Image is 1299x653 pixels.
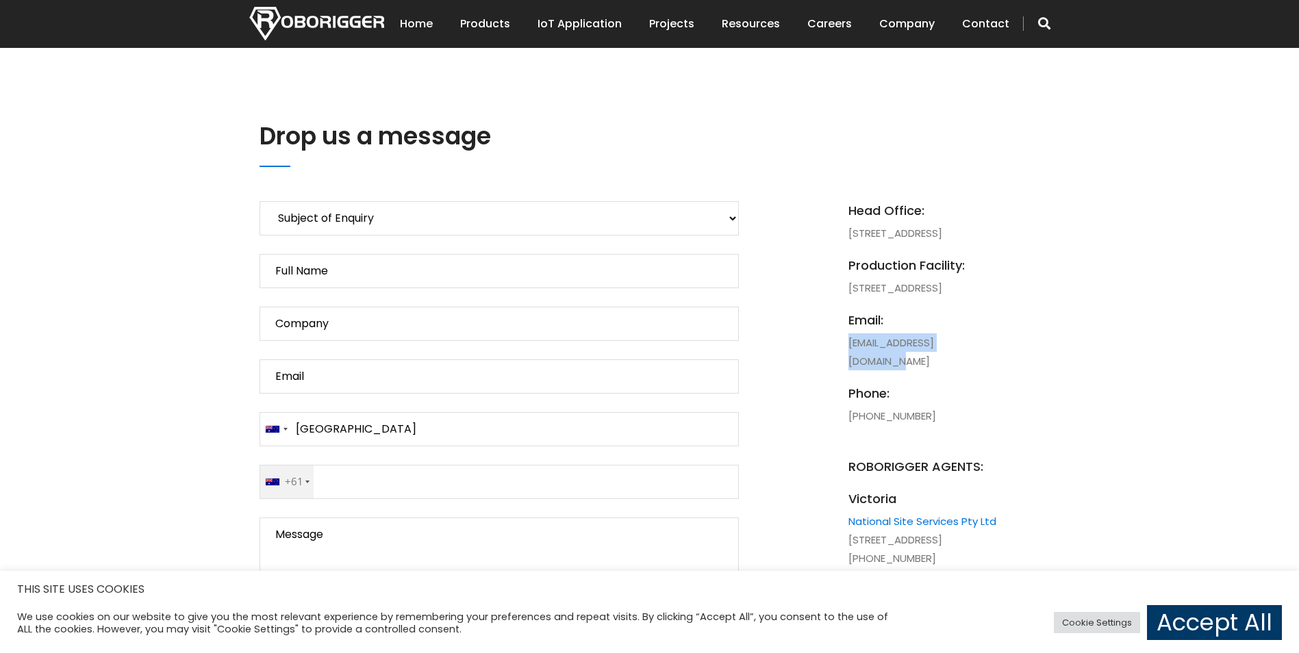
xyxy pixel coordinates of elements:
a: Careers [807,3,852,45]
div: Australia [260,413,292,446]
span: ROBORIGGER AGENTS: [848,439,999,476]
a: National Site Services Pty Ltd [848,514,996,528]
span: email: [848,311,999,329]
li: [STREET_ADDRESS] [848,201,999,242]
span: Production Facility: [848,256,999,274]
span: Victoria [848,489,999,508]
li: [STREET_ADDRESS] [848,256,999,297]
a: Products [460,3,510,45]
div: +61 [266,465,314,498]
li: [STREET_ADDRESS] [PHONE_NUMBER] [PERSON_NAME][EMAIL_ADDRESS][DOMAIN_NAME] [848,489,999,623]
a: IoT Application [538,3,622,45]
a: Home [400,3,433,45]
h2: Drop us a message [260,119,1020,153]
div: Australia: +61 [260,465,314,498]
a: Projects [649,3,694,45]
div: We use cookies on our website to give you the most relevant experience by remembering your prefer... [17,611,903,635]
img: Nortech [249,7,384,40]
a: Cookie Settings [1054,612,1140,633]
a: Contact [962,3,1009,45]
span: Head Office: [848,201,999,220]
a: Accept All [1147,605,1282,640]
a: Company [879,3,935,45]
li: [EMAIL_ADDRESS][DOMAIN_NAME] [848,311,999,370]
h5: THIS SITE USES COOKIES [17,580,1282,598]
span: phone: [848,384,999,402]
a: Resources [722,3,780,45]
li: [PHONE_NUMBER] [848,384,999,425]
